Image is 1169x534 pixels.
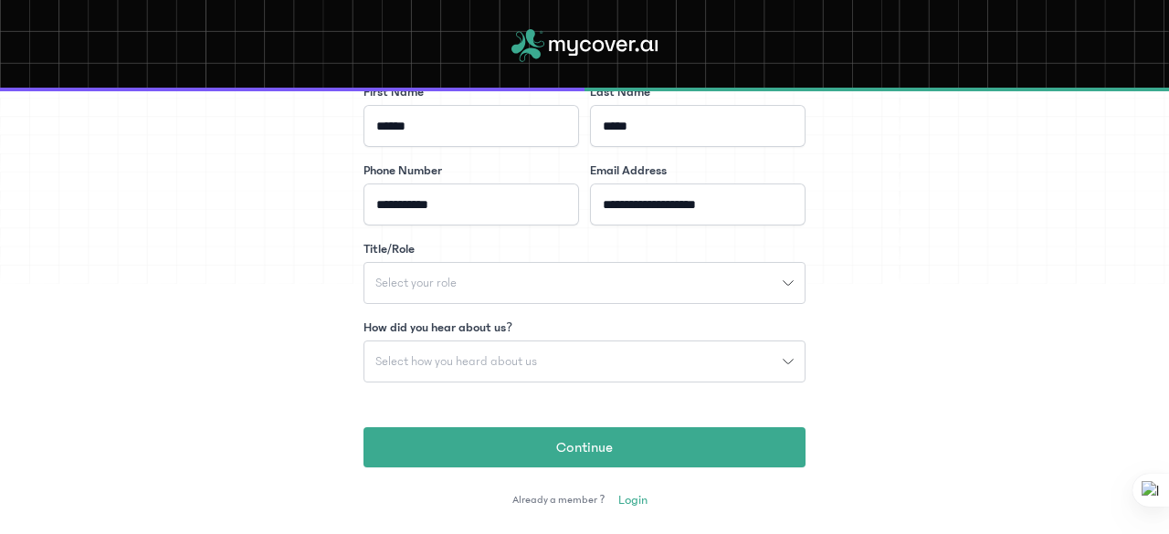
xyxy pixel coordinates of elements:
[556,436,613,458] span: Continue
[364,355,548,368] span: Select how you heard about us
[590,162,667,180] label: Email Address
[363,262,806,304] button: Select your role
[363,162,442,180] label: Phone Number
[609,486,657,515] a: Login
[363,83,424,101] label: First Name
[590,83,650,101] label: Last Name
[618,491,648,509] span: Login
[363,427,806,467] button: Continue
[363,340,806,382] button: Select how you heard about us
[364,277,468,289] span: Select your role
[363,240,415,258] label: Title/Role
[512,493,605,508] span: Already a member ?
[363,319,512,337] label: How did you hear about us?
